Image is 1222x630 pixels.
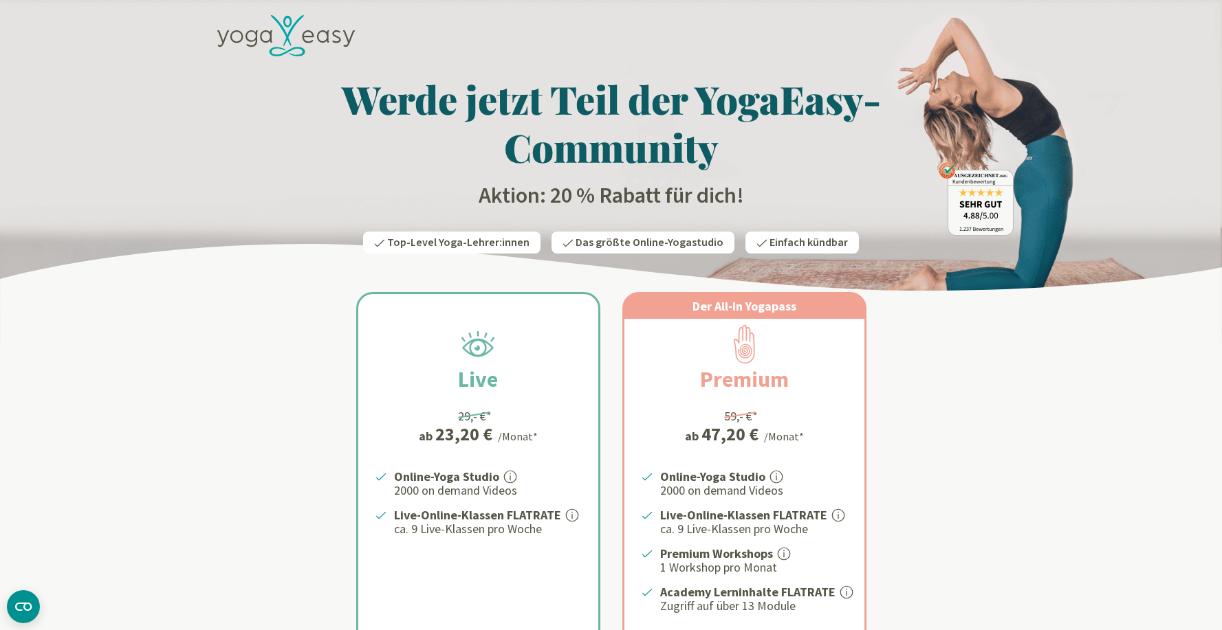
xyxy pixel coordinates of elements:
[387,235,530,250] span: Top-Level Yoga-Lehrer:innen
[394,482,582,499] p: 2000 on demand Videos
[425,363,531,396] h2: Live
[660,545,773,561] strong: Premium Workshops
[660,521,848,537] p: ca. 9 Live-Klassen pro Woche
[685,427,701,445] span: ab
[498,428,538,445] div: /Monat*
[394,507,561,523] strong: Live-Online-Klassen FLATRATE
[660,469,765,484] strong: Online-Yoga Studio
[660,598,848,614] p: Zugriff auf über 13 Module
[435,425,492,443] div: 23,20 €
[660,482,848,499] p: 2000 on demand Videos
[458,407,492,425] div: 29,- €*
[7,590,40,623] button: CMP-Widget öffnen
[660,584,836,600] strong: Academy Lerninhalte FLATRATE
[724,407,758,425] div: 59,- €*
[419,427,435,445] span: ab
[394,521,582,537] p: ca. 9 Live-Klassen pro Woche
[209,182,1014,210] h2: Aktion: 20 % Rabatt für dich!
[667,363,822,396] h2: Premium
[209,75,1014,171] h1: Werde jetzt Teil der YogaEasy-Community
[939,162,1014,236] img: ausgezeichnet_badge.png
[770,235,848,250] span: Einfach kündbar
[660,559,848,576] p: 1 Workshop pro Monat
[764,428,804,445] div: /Monat*
[576,235,723,250] span: Das größte Online-Yogastudio
[394,469,499,484] strong: Online-Yoga Studio
[701,425,759,443] div: 47,20 €
[692,298,796,314] span: Der All-In Yogapass
[660,507,827,523] strong: Live-Online-Klassen FLATRATE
